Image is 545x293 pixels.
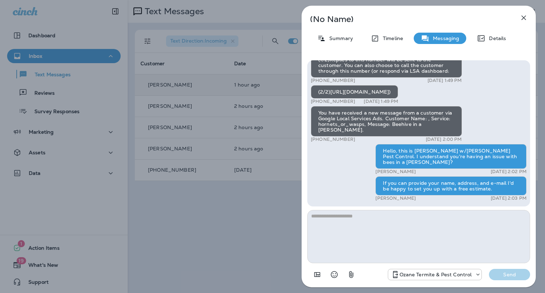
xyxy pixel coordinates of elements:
[428,78,462,83] p: [DATE] 1:49 PM
[310,267,324,282] button: Add in a premade template
[326,35,353,41] p: Summary
[429,35,459,41] p: Messaging
[485,35,506,41] p: Details
[375,169,416,175] p: [PERSON_NAME]
[400,272,472,277] p: Ozane Termite & Pest Control
[310,16,504,22] p: (No Name)
[311,85,398,99] div: (2/2)[URL][DOMAIN_NAME])
[491,195,527,201] p: [DATE] 2:03 PM
[327,267,341,282] button: Select an emoji
[311,106,462,137] div: You have received a new message from a customer via Google Local Services Ads. Customer Name: , S...
[364,99,398,104] p: [DATE] 1:49 PM
[311,78,355,83] p: [PHONE_NUMBER]
[491,169,527,175] p: [DATE] 2:02 PM
[375,195,416,201] p: [PERSON_NAME]
[311,137,355,142] p: [PHONE_NUMBER]
[375,144,527,169] div: Hello, this is [PERSON_NAME] w/[PERSON_NAME] Pest Control. I understand you're having an issue wi...
[311,99,355,104] p: [PHONE_NUMBER]
[426,137,462,142] p: [DATE] 2:00 PM
[388,270,482,279] div: +1 (732) 702-5770
[375,176,527,195] div: If you can provide your name, address, and e-mail I'd be happy to set you up with a free estimate.
[311,53,462,78] div: (1/2)Replies to this number will be sent to the customer. You can also choose to call the custome...
[379,35,403,41] p: Timeline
